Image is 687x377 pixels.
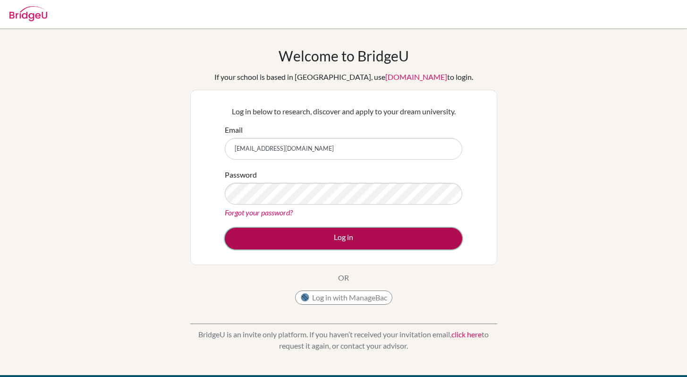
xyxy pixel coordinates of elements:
[295,291,392,305] button: Log in with ManageBac
[338,272,349,283] p: OR
[385,72,447,81] a: [DOMAIN_NAME]
[225,228,462,249] button: Log in
[225,106,462,117] p: Log in below to research, discover and apply to your dream university.
[451,330,482,339] a: click here
[9,6,47,21] img: Bridge-U
[225,169,257,180] label: Password
[225,208,293,217] a: Forgot your password?
[279,47,409,64] h1: Welcome to BridgeU
[225,124,243,136] label: Email
[214,71,473,83] div: If your school is based in [GEOGRAPHIC_DATA], use to login.
[190,329,497,351] p: BridgeU is an invite only platform. If you haven’t received your invitation email, to request it ...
